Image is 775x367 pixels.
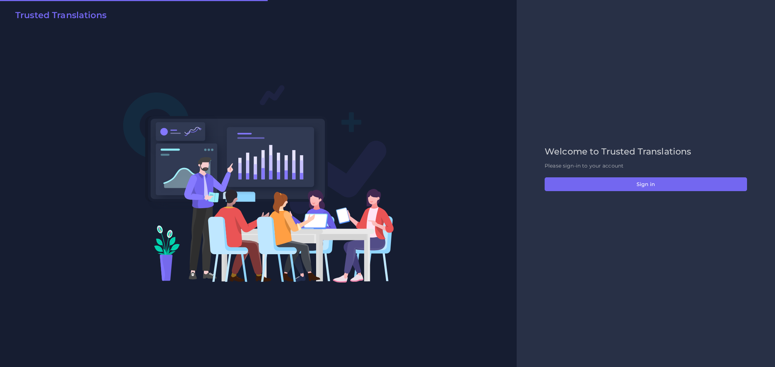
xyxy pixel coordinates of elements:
[545,177,747,191] button: Sign in
[123,84,394,283] img: Login V2
[15,10,106,21] h2: Trusted Translations
[10,10,106,23] a: Trusted Translations
[545,147,747,157] h2: Welcome to Trusted Translations
[545,162,747,170] p: Please sign-in to your account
